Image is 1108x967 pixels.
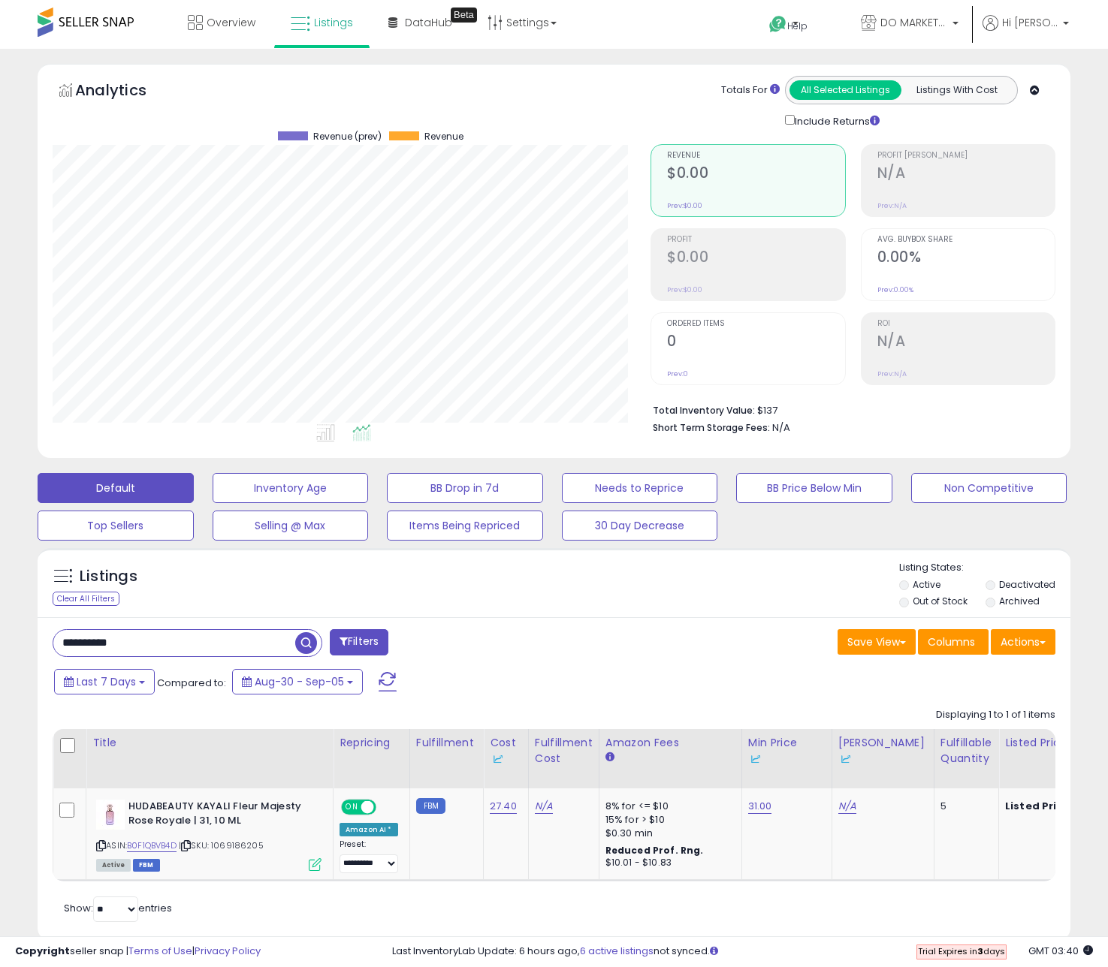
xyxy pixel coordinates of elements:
[490,752,505,767] img: InventoryLab Logo
[721,83,780,98] div: Totals For
[838,751,928,767] div: Some or all of the values in this column are provided from Inventory Lab.
[1028,944,1093,958] span: 2025-09-13 03:40 GMT
[490,735,522,767] div: Cost
[918,945,1005,957] span: Trial Expires in days
[128,944,192,958] a: Terms of Use
[96,859,131,872] span: All listings currently available for purchase on Amazon
[936,708,1055,722] div: Displaying 1 to 1 of 1 items
[340,839,398,873] div: Preset:
[877,236,1055,244] span: Avg. Buybox Share
[416,798,445,814] small: FBM
[1002,15,1058,30] span: Hi [PERSON_NAME]
[928,634,975,649] span: Columns
[667,333,844,353] h2: 0
[92,735,327,751] div: Title
[667,152,844,160] span: Revenue
[605,800,730,813] div: 8% for <= $10
[653,400,1044,418] li: $137
[757,4,837,49] a: Help
[314,15,353,30] span: Listings
[54,669,155,694] button: Last 7 Days
[1005,799,1073,813] b: Listed Price:
[838,799,856,814] a: N/A
[340,823,398,836] div: Amazon AI *
[748,751,826,767] div: Some or all of the values in this column are provided from Inventory Lab.
[80,566,137,587] h5: Listings
[416,735,477,751] div: Fulfillment
[838,752,853,767] img: InventoryLab Logo
[207,15,255,30] span: Overview
[580,944,654,958] a: 6 active listings
[405,15,452,30] span: DataHub
[53,592,119,606] div: Clear All Filters
[387,473,543,503] button: BB Drop in 7d
[157,676,226,690] span: Compared to:
[667,320,844,328] span: Ordered Items
[748,799,772,814] a: 31.00
[667,285,702,294] small: Prev: $0.00
[424,131,463,142] span: Revenue
[877,152,1055,160] span: Profit [PERSON_NAME]
[838,735,928,767] div: [PERSON_NAME]
[64,901,172,915] span: Show: entries
[195,944,261,958] a: Privacy Policy
[789,80,901,100] button: All Selected Listings
[899,561,1070,575] p: Listing States:
[330,629,388,655] button: Filters
[877,369,907,378] small: Prev: N/A
[653,421,770,434] b: Short Term Storage Fees:
[179,839,264,851] span: | SKU: 1069186205
[772,420,790,435] span: N/A
[913,578,940,591] label: Active
[667,236,844,244] span: Profit
[877,285,913,294] small: Prev: 0.00%
[748,735,826,767] div: Min Price
[667,164,844,185] h2: $0.00
[255,674,344,689] span: Aug-30 - Sep-05
[75,80,176,104] h5: Analytics
[96,800,322,869] div: ASIN:
[880,15,948,30] span: DO MARKETPLACE LLC
[133,859,160,872] span: FBM
[940,735,992,767] div: Fulfillable Quantity
[77,674,136,689] span: Last 7 Days
[128,800,311,831] b: HUDABEAUTY KAYALI Fleur Majesty Rose Royale | 31, 10 ML
[877,249,1055,269] h2: 0.00%
[787,20,808,32] span: Help
[999,595,1040,607] label: Archived
[918,629,989,655] button: Columns
[313,131,382,142] span: Revenue (prev)
[605,857,730,869] div: $10.01 - $10.83
[490,799,517,814] a: 27.40
[387,511,543,541] button: Items Being Repriced
[535,735,593,767] div: Fulfillment Cost
[768,15,787,34] i: Get Help
[877,333,1055,353] h2: N/A
[877,320,1055,328] span: ROI
[392,944,1093,959] div: Last InventoryLab Update: 6 hours ago, not synced.
[877,201,907,210] small: Prev: N/A
[490,751,522,767] div: Some or all of the values in this column are provided from Inventory Lab.
[667,201,702,210] small: Prev: $0.00
[999,578,1055,591] label: Deactivated
[232,669,363,694] button: Aug-30 - Sep-05
[535,799,553,814] a: N/A
[774,112,898,129] div: Include Returns
[605,827,730,840] div: $0.30 min
[213,473,369,503] button: Inventory Age
[667,249,844,269] h2: $0.00
[983,15,1069,49] a: Hi [PERSON_NAME]
[15,944,261,959] div: seller snap | |
[991,629,1055,655] button: Actions
[977,945,983,957] b: 3
[213,511,369,541] button: Selling @ Max
[562,473,718,503] button: Needs to Reprice
[605,813,730,827] div: 15% for > $10
[451,8,477,23] div: Tooltip anchor
[343,801,361,814] span: ON
[605,735,735,751] div: Amazon Fees
[653,404,755,417] b: Total Inventory Value:
[605,844,704,857] b: Reduced Prof. Rng.
[736,473,892,503] button: BB Price Below Min
[15,944,70,958] strong: Copyright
